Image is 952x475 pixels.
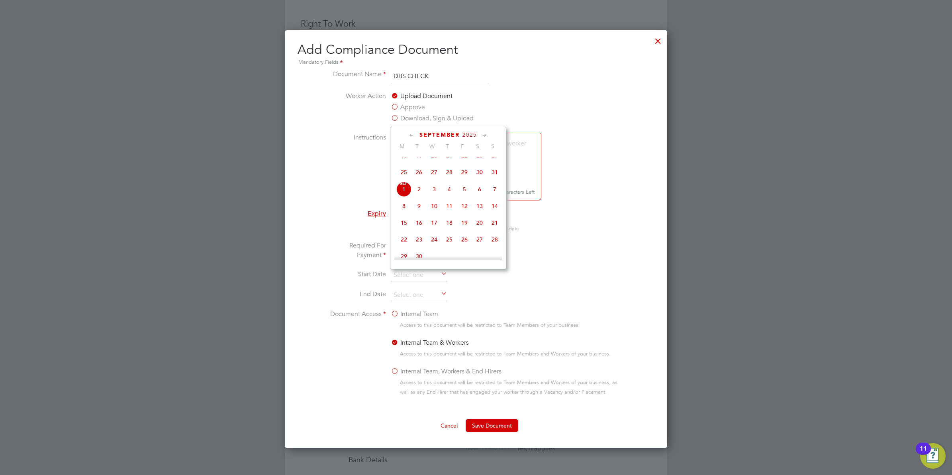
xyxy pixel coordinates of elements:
button: Save Document [466,419,518,432]
span: 18 [442,215,457,230]
span: T [409,143,425,150]
span: 11 [442,198,457,214]
label: Document Name [326,69,386,82]
span: 2 [411,182,427,197]
span: 29 [457,165,472,180]
span: 15 [396,215,411,230]
span: 21 [487,215,502,230]
label: Required For Payment [326,241,386,260]
span: 9 [411,198,427,214]
label: Upload Document [391,91,452,101]
span: 24 [427,232,442,247]
span: Expiry [368,210,386,218]
span: S [485,143,500,150]
span: 31 [487,165,502,180]
span: 1 [396,182,411,197]
button: Cancel [434,419,464,432]
span: 8 [396,198,411,214]
span: 10 [427,198,442,214]
span: 5 [457,182,472,197]
span: 2025 [462,132,477,138]
span: 17 [427,215,442,230]
span: T [440,143,455,150]
label: Instructions [326,133,386,199]
span: 7 [487,182,502,197]
span: 23 [411,232,427,247]
span: 19 [457,215,472,230]
button: Open Resource Center, 11 new notifications [920,443,946,469]
span: Sep [396,182,411,186]
span: 20 [472,215,487,230]
span: 30 [472,165,487,180]
h2: Add Compliance Document [298,41,654,67]
span: 26 [457,232,472,247]
span: Access to this document will be restricted to Team Members and Workers of your business. [400,349,611,359]
span: S [470,143,485,150]
span: F [455,143,470,150]
span: 6 [472,182,487,197]
span: 12 [457,198,472,214]
label: Download, Sign & Upload [391,114,474,123]
span: Access to this document will be restricted to Team Members of your business. [400,320,580,330]
div: 11 [920,449,927,459]
span: 28 [442,165,457,180]
span: 30 [411,249,427,264]
span: W [425,143,440,150]
span: 25 [442,232,457,247]
label: Start Date [326,269,386,280]
span: 26 [411,165,427,180]
span: 13 [472,198,487,214]
span: September [419,132,460,138]
span: 22 [396,232,411,247]
div: Mandatory Fields [298,58,654,67]
span: M [394,143,409,150]
input: Select one [391,269,447,281]
label: Document Access [326,309,386,403]
span: 27 [427,165,442,180]
span: 27 [472,232,487,247]
span: 14 [487,198,502,214]
label: Internal Team [391,309,438,319]
span: Access to this document will be restricted to Team Members and Workers of your business, as well ... [400,378,626,397]
span: 4 [442,182,457,197]
label: Internal Team, Workers & End Hirers [391,367,501,376]
span: 29 [396,249,411,264]
label: Internal Team & Workers [391,338,469,347]
span: 25 [396,165,411,180]
label: End Date [326,289,386,300]
label: Worker Action [326,91,386,123]
span: 3 [427,182,442,197]
span: 16 [411,215,427,230]
span: 28 [487,232,502,247]
input: Select one [391,289,447,301]
label: Approve [391,102,425,112]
